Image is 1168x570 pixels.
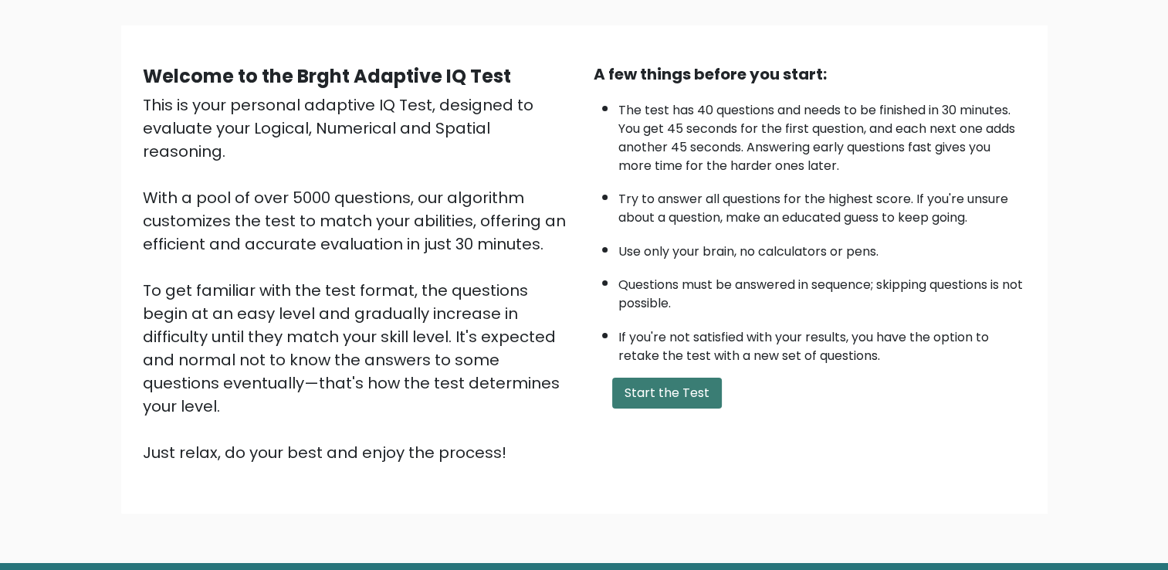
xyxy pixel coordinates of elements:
[618,93,1026,175] li: The test has 40 questions and needs to be finished in 30 minutes. You get 45 seconds for the firs...
[143,63,511,89] b: Welcome to the Brght Adaptive IQ Test
[618,182,1026,227] li: Try to answer all questions for the highest score. If you're unsure about a question, make an edu...
[618,235,1026,261] li: Use only your brain, no calculators or pens.
[618,321,1026,365] li: If you're not satisfied with your results, you have the option to retake the test with a new set ...
[618,268,1026,313] li: Questions must be answered in sequence; skipping questions is not possible.
[594,63,1026,86] div: A few things before you start:
[612,378,722,409] button: Start the Test
[143,93,575,464] div: This is your personal adaptive IQ Test, designed to evaluate your Logical, Numerical and Spatial ...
